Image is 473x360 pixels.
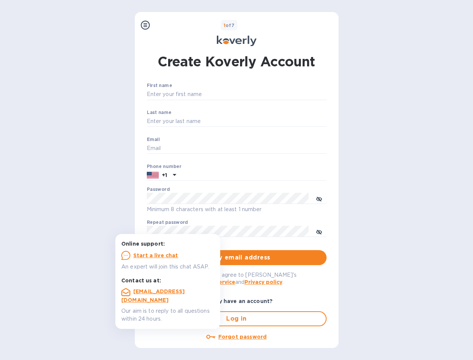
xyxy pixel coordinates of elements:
p: Our aim is to reply to all questions within 24 hours. [121,307,214,323]
span: Log in [154,314,320,323]
h1: Create Koverly Account [158,52,315,71]
p: Minimum 8 characters with at least 1 number [147,205,327,214]
label: Email [147,137,160,142]
label: Password [147,187,170,192]
input: Enter your last name [147,116,327,127]
span: By logging in you agree to [PERSON_NAME]'s and . [176,272,297,285]
img: US [147,171,159,179]
button: toggle password visibility [312,224,327,239]
b: of 7 [224,22,235,28]
input: Email [147,143,327,154]
span: 1 [224,22,225,28]
button: toggle password visibility [312,191,327,206]
label: Repeat password [147,220,188,225]
b: Already have an account? [200,298,273,304]
button: Verify email address [147,250,327,265]
u: Forgot password [218,334,267,340]
a: [EMAIL_ADDRESS][DOMAIN_NAME] [121,288,185,303]
b: Contact us at: [121,277,161,283]
label: Phone number [147,164,181,169]
p: An expert will join this chat ASAP. [121,263,214,271]
label: First name [147,84,172,88]
button: Log in [147,311,327,326]
u: Start a live chat [133,252,178,258]
b: Online support: [121,241,165,247]
input: Enter your first name [147,89,327,100]
p: +1 [162,171,167,179]
a: Privacy policy [245,279,282,285]
span: Verify email address [153,253,321,262]
label: Last name [147,110,172,115]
